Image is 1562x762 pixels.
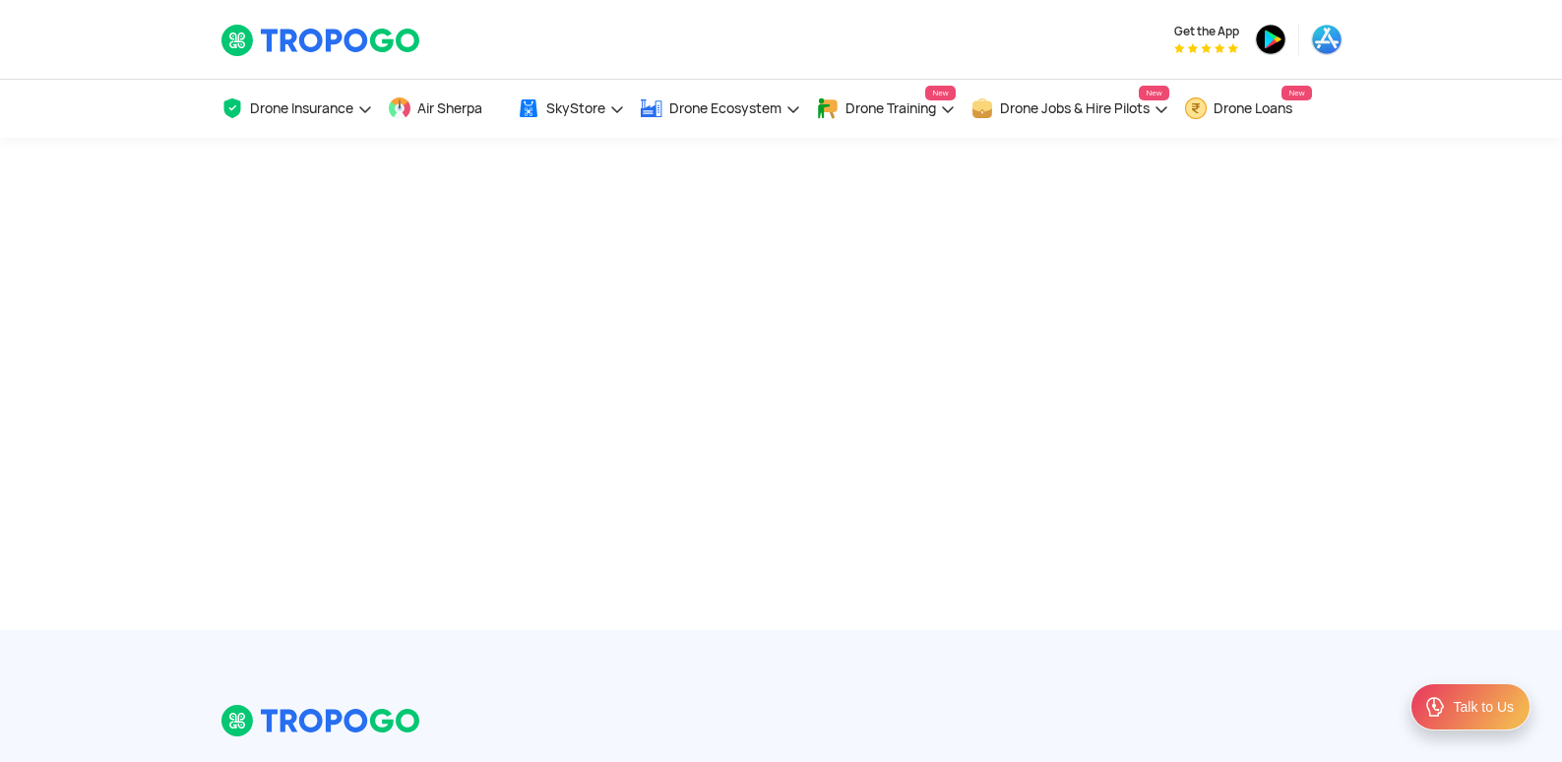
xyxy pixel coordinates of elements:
[517,80,625,138] a: SkyStore
[1174,43,1238,53] img: App Raking
[250,100,353,116] span: Drone Insurance
[640,80,801,138] a: Drone Ecosystem
[220,24,422,57] img: TropoGo Logo
[1255,24,1286,55] img: playstore
[1184,80,1312,138] a: Drone LoansNew
[220,80,373,138] a: Drone Insurance
[1454,697,1514,717] div: Talk to Us
[970,80,1169,138] a: Drone Jobs & Hire PilotsNew
[1214,100,1292,116] span: Drone Loans
[220,704,422,737] img: logo
[669,100,781,116] span: Drone Ecosystem
[1000,100,1150,116] span: Drone Jobs & Hire Pilots
[845,100,936,116] span: Drone Training
[1311,24,1343,55] img: appstore
[925,86,955,100] span: New
[546,100,605,116] span: SkyStore
[1139,86,1168,100] span: New
[816,80,956,138] a: Drone TrainingNew
[1174,24,1239,39] span: Get the App
[1423,695,1447,719] img: ic_Support.svg
[417,100,482,116] span: Air Sherpa
[388,80,502,138] a: Air Sherpa
[1281,86,1311,100] span: New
